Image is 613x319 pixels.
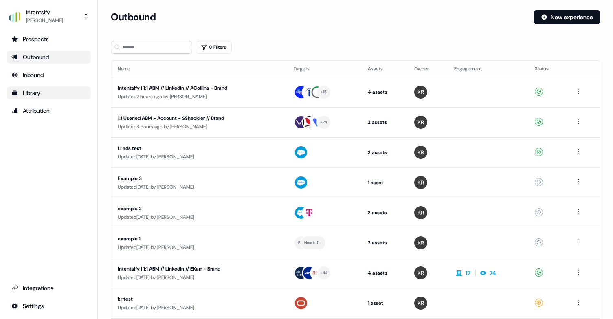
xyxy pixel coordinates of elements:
[118,205,271,213] div: example 2
[7,282,91,295] a: Go to integrations
[118,243,281,251] div: Updated [DATE] by [PERSON_NAME]
[368,118,402,126] div: 2 assets
[7,33,91,46] a: Go to prospects
[118,273,281,282] div: Updated [DATE] by [PERSON_NAME]
[11,71,86,79] div: Inbound
[287,61,361,77] th: Targets
[26,8,63,16] div: Intentsify
[118,123,281,131] div: Updated 3 hours ago by [PERSON_NAME]
[7,7,91,26] button: Intentsify[PERSON_NAME]
[118,183,281,191] div: Updated [DATE] by [PERSON_NAME]
[534,10,600,24] button: New experience
[448,61,528,77] th: Engagement
[414,86,427,99] img: Kenna
[118,153,281,161] div: Updated [DATE] by [PERSON_NAME]
[368,239,402,247] div: 2 assets
[414,206,427,219] img: Kenna
[368,178,402,187] div: 1 asset
[118,144,271,152] div: Li ads test
[368,209,402,217] div: 2 assets
[11,302,86,310] div: Settings
[11,284,86,292] div: Integrations
[368,299,402,307] div: 1 asset
[466,269,470,277] div: 17
[414,236,427,249] img: Kenna
[118,92,281,101] div: Updated 2 hours ago by [PERSON_NAME]
[118,114,271,122] div: 1:1 Userled ABM - Account - SSheckler // Brand
[7,68,91,81] a: Go to Inbound
[11,89,86,97] div: Library
[414,176,427,189] img: Kenna
[111,61,287,77] th: Name
[118,174,271,183] div: Example 3
[118,304,281,312] div: Updated [DATE] by [PERSON_NAME]
[7,51,91,64] a: Go to outbound experience
[118,213,281,221] div: Updated [DATE] by [PERSON_NAME]
[11,107,86,115] div: Attribution
[118,265,271,273] div: Intentsify | 1:1 ABM // LinkedIn // EKarr - Brand
[490,269,496,277] div: 74
[7,86,91,99] a: Go to templates
[304,239,322,246] div: Head of Product
[298,239,316,246] div: Growth Lead
[361,61,408,77] th: Assets
[414,116,427,129] img: Kenna
[26,16,63,24] div: [PERSON_NAME]
[528,61,567,77] th: Status
[118,235,271,243] div: example 1
[368,88,402,96] div: 4 assets
[11,53,86,61] div: Outbound
[368,148,402,156] div: 2 assets
[321,88,327,96] div: + 15
[111,11,156,23] h3: Outbound
[414,297,427,310] img: Kenna
[7,299,91,312] a: Go to integrations
[368,269,402,277] div: 4 assets
[7,104,91,117] a: Go to attribution
[408,61,448,77] th: Owner
[320,269,327,277] div: + 44
[320,119,327,126] div: + 24
[196,41,232,54] button: 0 Filters
[11,35,86,43] div: Prospects
[118,84,271,92] div: Intentsify | 1:1 ABM // LinkedIn // ACollins - Brand
[118,295,271,303] div: kr test
[414,146,427,159] img: Kenna
[414,266,427,279] img: Kenna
